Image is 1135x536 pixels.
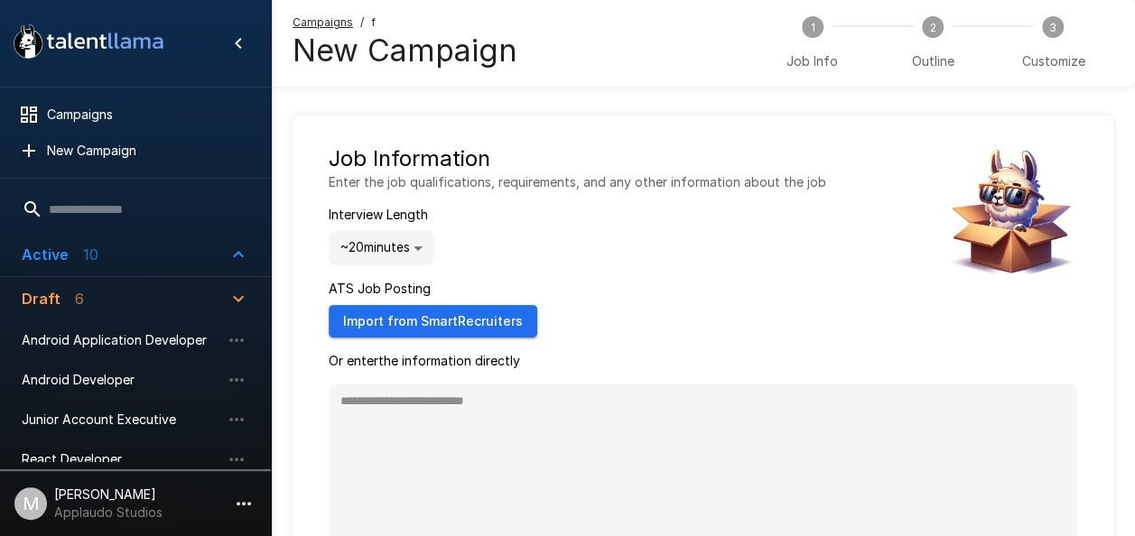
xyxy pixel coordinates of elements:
[329,206,434,224] p: Interview Length
[360,14,364,32] span: /
[293,32,517,69] h4: New Campaign
[329,305,537,338] button: Import from SmartRecruiters
[329,352,1077,370] p: Or enter the information directly
[329,231,434,265] div: ~ 20 minutes
[371,14,376,32] span: f
[293,15,353,29] u: Campaigns
[329,144,826,173] h5: Job Information
[942,144,1077,280] img: Animated document
[329,173,826,191] p: Enter the job qualifications, requirements, and any other information about the job
[329,280,537,298] p: ATS Job Posting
